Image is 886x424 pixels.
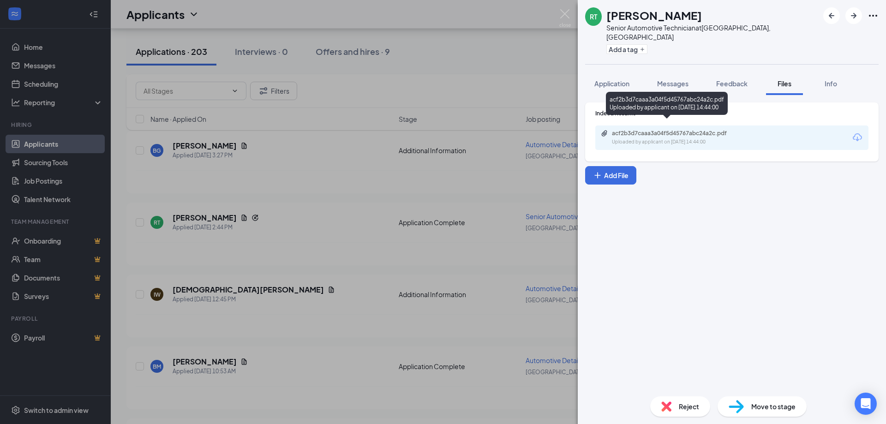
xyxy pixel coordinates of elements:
[612,138,750,146] div: Uploaded by applicant on [DATE] 14:44:00
[823,7,840,24] button: ArrowLeftNew
[601,130,750,146] a: Paperclipacf2b3d7caaa3a04f5d45767abc24a2c.pdfUploaded by applicant on [DATE] 14:44:00
[606,23,819,42] div: Senior Automotive Technician at [GEOGRAPHIC_DATA], [GEOGRAPHIC_DATA]
[590,12,597,21] div: RT
[606,44,647,54] button: PlusAdd a tag
[716,79,748,88] span: Feedback
[848,10,859,21] svg: ArrowRight
[657,79,688,88] span: Messages
[640,47,645,52] svg: Plus
[855,393,877,415] div: Open Intercom Messenger
[595,109,868,117] div: Indeed Resume
[585,166,636,185] button: Add FilePlus
[612,130,741,137] div: acf2b3d7caaa3a04f5d45767abc24a2c.pdf
[868,10,879,21] svg: Ellipses
[751,401,796,412] span: Move to stage
[601,130,608,137] svg: Paperclip
[606,7,702,23] h1: [PERSON_NAME]
[606,92,728,115] div: acf2b3d7caaa3a04f5d45767abc24a2c.pdf Uploaded by applicant on [DATE] 14:44:00
[679,401,699,412] span: Reject
[826,10,837,21] svg: ArrowLeftNew
[845,7,862,24] button: ArrowRight
[594,79,629,88] span: Application
[593,171,602,180] svg: Plus
[778,79,791,88] span: Files
[852,132,863,143] svg: Download
[825,79,837,88] span: Info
